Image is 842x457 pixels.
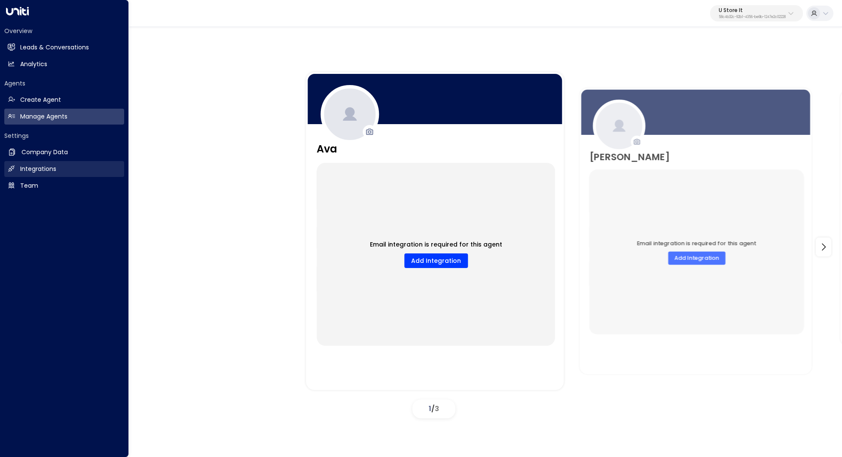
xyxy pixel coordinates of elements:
h3: [PERSON_NAME] [589,150,670,164]
button: Add Integration [668,251,725,265]
h2: Analytics [20,60,47,69]
h2: Create Agent [20,95,61,104]
a: Company Data [4,144,124,160]
a: Leads & Conversations [4,40,124,55]
p: 58c4b32c-92b1-4356-be9b-1247e2c02228 [719,15,786,19]
p: Email integration is required for this agent [637,239,756,247]
a: Analytics [4,56,124,72]
button: U Store It58c4b32c-92b1-4356-be9b-1247e2c02228 [710,5,803,21]
h2: Integrations [20,165,56,174]
h2: Leads & Conversations [20,43,89,52]
h2: Manage Agents [20,112,67,121]
a: Manage Agents [4,109,124,125]
h3: Ava [317,141,337,157]
h2: Agents [4,79,124,88]
a: Integrations [4,161,124,177]
h2: Overview [4,27,124,35]
a: Team [4,178,124,194]
button: Add Integration [404,253,468,268]
p: U Store It [719,8,786,13]
span: 1 [429,404,431,414]
h2: Team [20,181,38,190]
h2: Settings [4,131,124,140]
p: Email integration is required for this agent [370,240,502,249]
span: 3 [435,404,439,414]
h2: Company Data [21,148,68,157]
a: Create Agent [4,92,124,108]
div: / [412,399,455,418]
